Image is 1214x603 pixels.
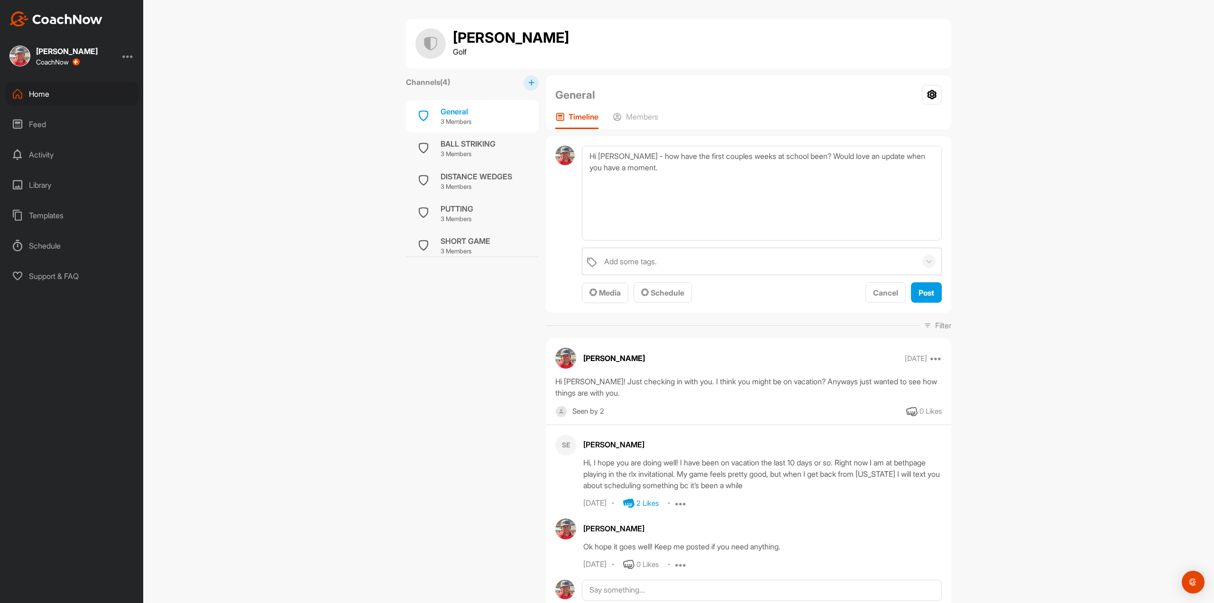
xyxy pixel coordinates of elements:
[441,203,473,214] div: PUTTING
[583,439,942,450] div: [PERSON_NAME]
[572,406,604,417] div: Seen by 2
[5,264,139,288] div: Support & FAQ
[583,457,942,491] div: Hi, I hope you are doing well! I have been on vacation the last 10 days or so. Right now I am at ...
[453,30,569,46] h1: [PERSON_NAME]
[5,143,139,167] div: Activity
[920,406,942,417] div: 0 Likes
[636,498,659,509] div: 2 Likes
[441,235,490,247] div: SHORT GAME
[5,82,139,106] div: Home
[441,247,490,256] p: 3 Members
[5,204,139,227] div: Templates
[441,182,512,192] p: 3 Members
[441,149,496,159] p: 3 Members
[555,580,575,599] img: avatar
[583,523,942,534] div: [PERSON_NAME]
[634,282,692,303] button: Schedule
[583,353,645,364] p: [PERSON_NAME]
[406,76,450,88] label: Channels ( 4 )
[555,348,576,369] img: avatar
[36,47,98,55] div: [PERSON_NAME]
[555,435,576,455] div: SE
[583,541,942,552] div: Ok hope it goes well! Keep me posted if you need anything.
[641,288,684,297] span: Schedule
[636,559,659,570] div: 0 Likes
[589,288,621,297] span: Media
[582,283,628,303] button: Media
[441,171,512,182] div: DISTANCE WEDGES
[441,214,473,224] p: 3 Members
[919,288,934,297] span: Post
[9,46,30,66] img: square_64f2f4e643ebd7d2d1e3b854d9d46c9f.jpg
[583,560,607,569] div: [DATE]
[415,28,446,59] img: group
[441,117,471,127] p: 3 Members
[569,112,598,121] p: Timeline
[583,499,607,508] div: [DATE]
[5,173,139,197] div: Library
[935,320,951,331] p: Filter
[1182,571,1205,594] div: Open Intercom Messenger
[453,46,569,57] p: Golf
[5,234,139,258] div: Schedule
[905,354,927,363] p: [DATE]
[5,112,139,136] div: Feed
[555,519,576,539] img: avatar
[555,87,595,103] h2: General
[865,282,906,303] button: Cancel
[441,138,496,149] div: BALL STRIKING
[9,11,102,27] img: CoachNow
[582,146,942,241] textarea: Hi [PERSON_NAME] - how have the first couples weeks at school been? Would love an update when you...
[626,112,658,121] p: Members
[873,288,898,297] span: Cancel
[555,146,575,165] img: avatar
[604,256,657,267] div: Add some tags.
[441,106,471,117] div: General
[555,406,567,417] img: square_default-ef6cabf814de5a2bf16c804365e32c732080f9872bdf737d349900a9daf73cf9.png
[911,282,942,303] button: Post
[555,376,942,399] div: Hi [PERSON_NAME]! Just checking in with you. I think you might be on vacation? Anyways just wante...
[36,58,80,66] div: CoachNow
